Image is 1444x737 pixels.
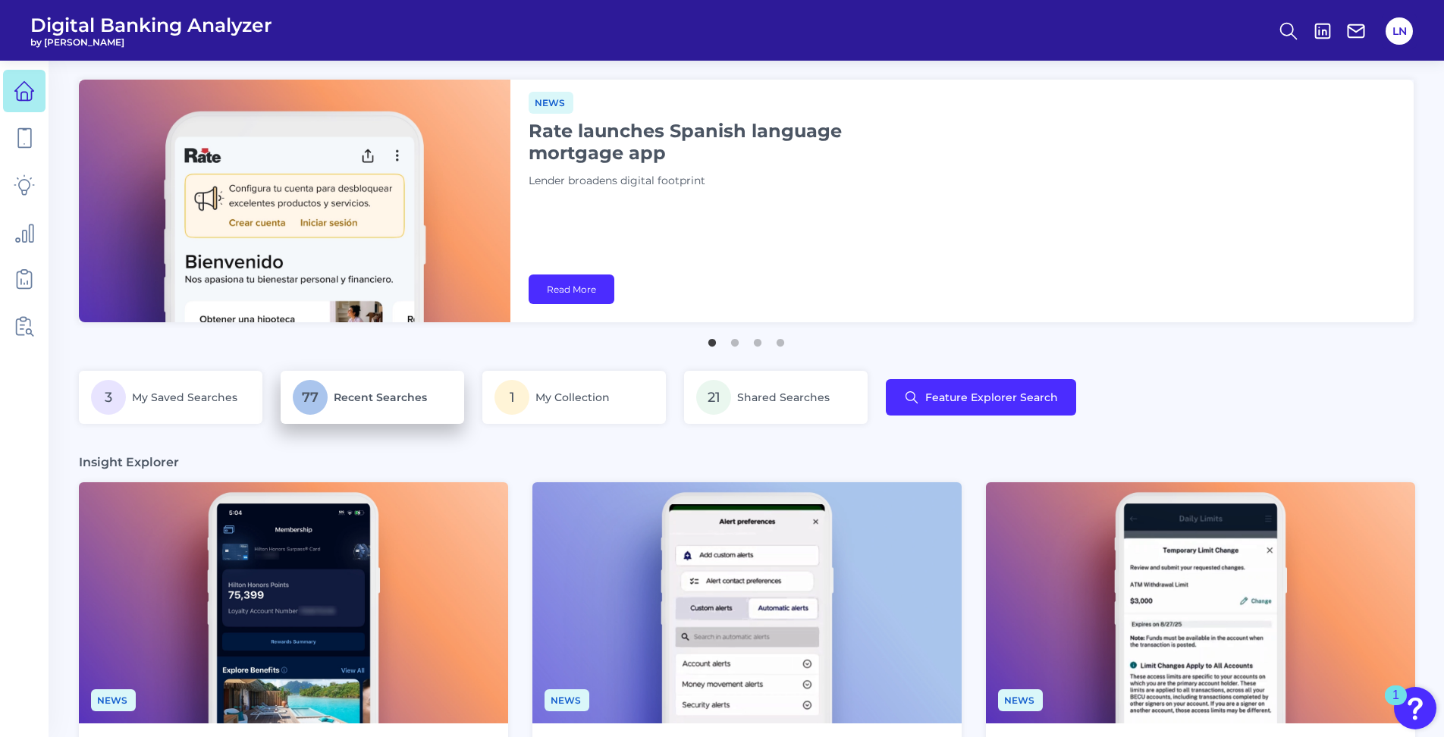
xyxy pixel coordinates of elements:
[30,14,272,36] span: Digital Banking Analyzer
[529,120,908,164] h1: Rate launches Spanish language mortgage app
[79,371,262,424] a: 3My Saved Searches
[79,454,179,470] h3: Insight Explorer
[91,692,136,707] a: News
[545,689,589,711] span: News
[79,80,510,322] img: bannerImg
[773,331,788,347] button: 4
[529,95,573,109] a: News
[532,482,962,723] img: Appdates - Phone.png
[91,689,136,711] span: News
[91,380,126,415] span: 3
[529,173,908,190] p: Lender broadens digital footprint
[998,692,1043,707] a: News
[529,274,614,304] a: Read More
[925,391,1058,403] span: Feature Explorer Search
[998,689,1043,711] span: News
[750,331,765,347] button: 3
[293,380,328,415] span: 77
[1386,17,1413,45] button: LN
[886,379,1076,416] button: Feature Explorer Search
[79,482,508,723] img: News - Phone (4).png
[494,380,529,415] span: 1
[1392,695,1399,715] div: 1
[684,371,868,424] a: 21Shared Searches
[482,371,666,424] a: 1My Collection
[727,331,742,347] button: 2
[30,36,272,48] span: by [PERSON_NAME]
[334,390,427,404] span: Recent Searches
[696,380,731,415] span: 21
[705,331,720,347] button: 1
[545,692,589,707] a: News
[281,371,464,424] a: 77Recent Searches
[1394,687,1436,729] button: Open Resource Center, 1 new notification
[132,390,237,404] span: My Saved Searches
[986,482,1415,723] img: News - Phone (2).png
[535,390,610,404] span: My Collection
[737,390,830,404] span: Shared Searches
[529,92,573,114] span: News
